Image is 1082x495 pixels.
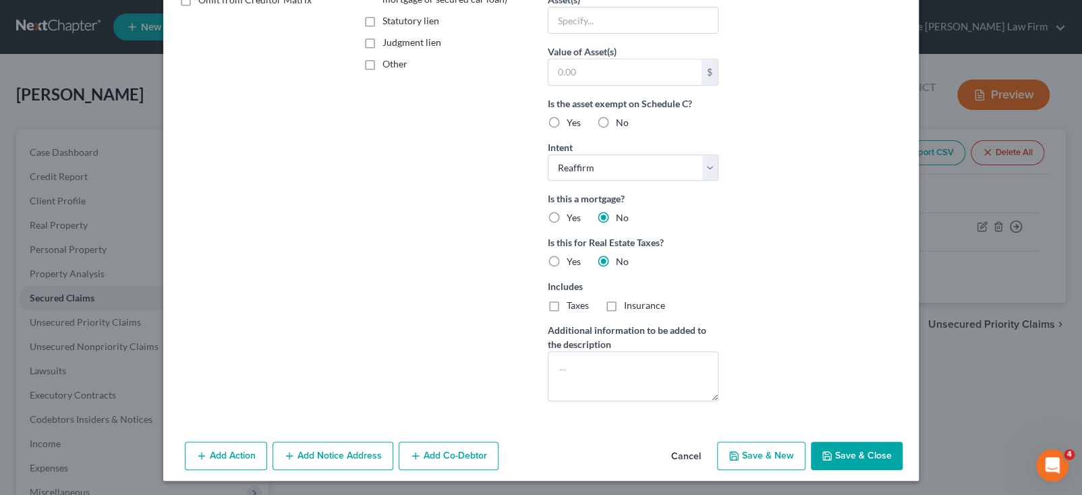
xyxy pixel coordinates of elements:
span: Judgment lien [382,36,441,48]
div: $ [702,59,718,85]
span: Taxes [567,299,589,311]
label: Is this for Real Estate Taxes? [548,235,718,250]
span: No [616,117,629,128]
button: Add Action [185,442,267,470]
button: Save & New [717,442,805,470]
input: Specify... [548,7,718,33]
span: Other [382,58,407,69]
button: Cancel [660,443,712,470]
label: Value of Asset(s) [548,45,617,59]
label: Is the asset exempt on Schedule C? [548,96,718,111]
button: Save & Close [811,442,903,470]
span: Yes [567,256,581,267]
label: Is this a mortgage? [548,192,718,206]
span: Yes [567,117,581,128]
label: Intent [548,140,573,154]
input: 0.00 [548,59,702,85]
span: No [616,256,629,267]
iframe: Intercom live chat [1036,449,1069,482]
button: Add Co-Debtor [399,442,499,470]
span: No [616,212,629,223]
span: Insurance [624,299,665,311]
span: Yes [567,212,581,223]
button: Add Notice Address [273,442,393,470]
span: Statutory lien [382,15,439,26]
label: Additional information to be added to the description [548,323,718,351]
span: 4 [1064,449,1075,460]
label: Includes [548,279,718,293]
